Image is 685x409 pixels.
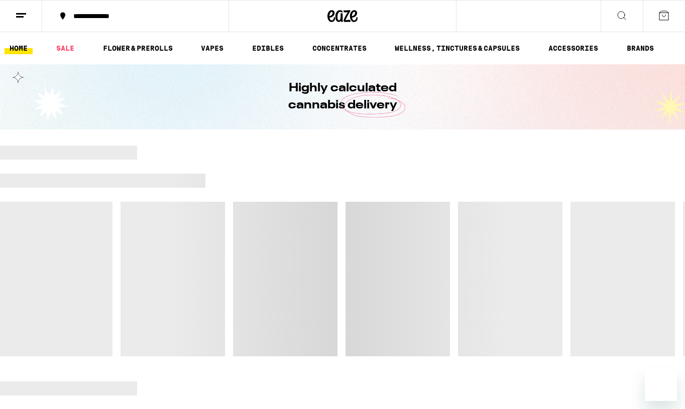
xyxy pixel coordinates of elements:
[543,42,603,54] a: ACCESSORIES
[622,42,659,54] a: BRANDS
[247,42,289,54] a: EDIBLES
[5,42,33,54] a: HOME
[307,42,372,54] a: CONCENTRATES
[390,42,525,54] a: WELLNESS, TINCTURES & CAPSULES
[98,42,178,54] a: FLOWER & PREROLLS
[645,369,677,401] iframe: Button to launch messaging window
[260,80,425,114] h1: Highly calculated cannabis delivery
[51,42,79,54] a: SALE
[196,42,229,54] a: VAPES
